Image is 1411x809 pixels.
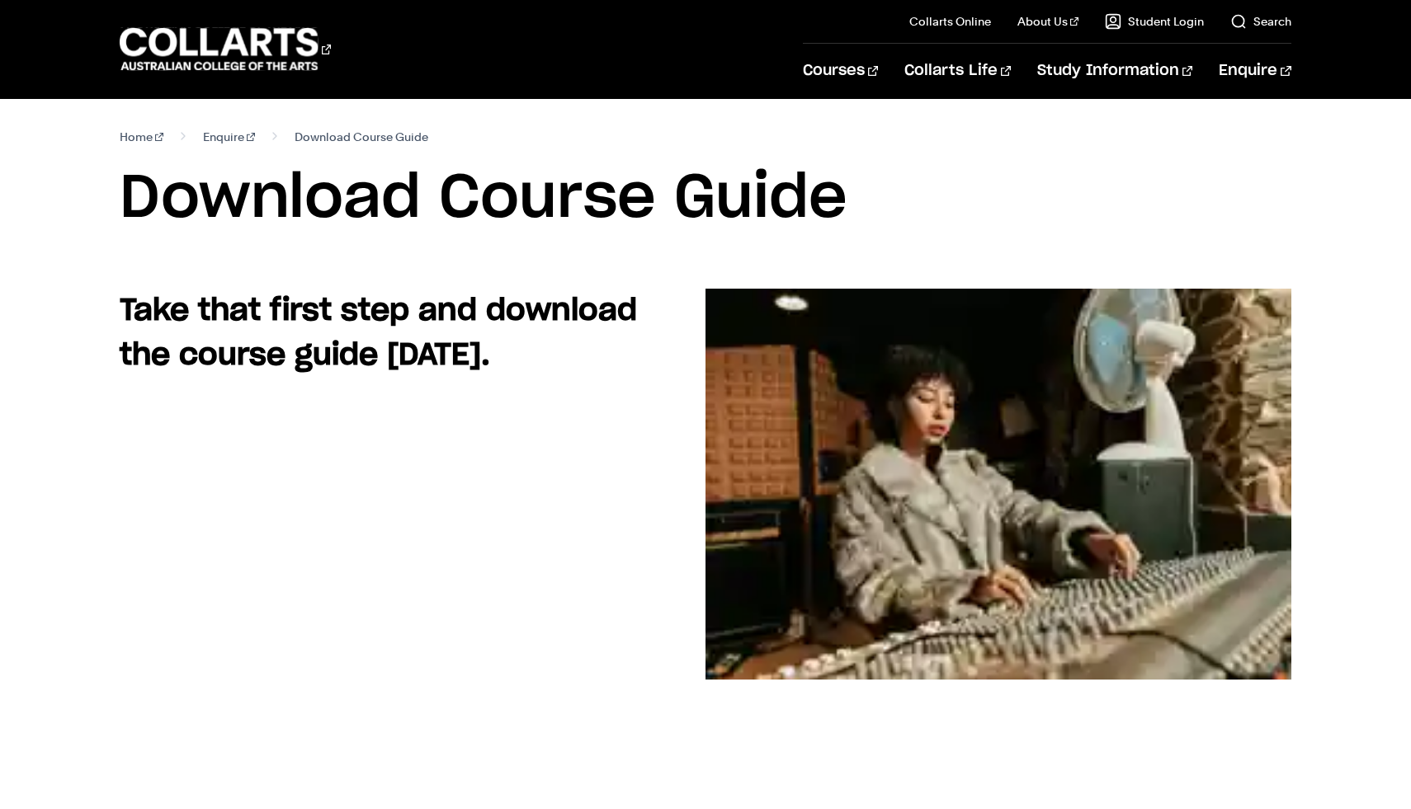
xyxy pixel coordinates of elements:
[904,44,1011,98] a: Collarts Life
[1017,13,1078,30] a: About Us
[120,125,163,148] a: Home
[1219,44,1291,98] a: Enquire
[803,44,878,98] a: Courses
[203,125,255,148] a: Enquire
[120,26,331,73] div: Go to homepage
[1230,13,1291,30] a: Search
[1037,44,1192,98] a: Study Information
[1105,13,1204,30] a: Student Login
[120,162,1291,236] h1: Download Course Guide
[295,125,428,148] span: Download Course Guide
[909,13,991,30] a: Collarts Online
[120,296,637,370] strong: Take that first step and download the course guide [DATE].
